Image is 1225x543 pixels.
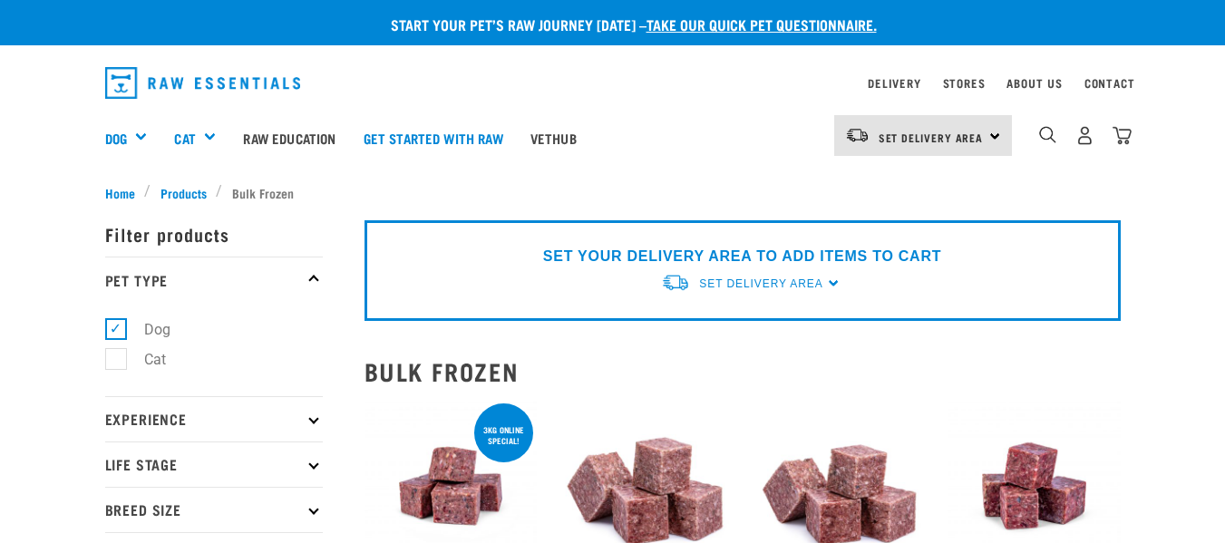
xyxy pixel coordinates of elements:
[105,67,301,99] img: Raw Essentials Logo
[105,183,145,202] a: Home
[845,127,870,143] img: van-moving.png
[868,80,920,86] a: Delivery
[1006,80,1062,86] a: About Us
[1084,80,1135,86] a: Contact
[1113,126,1132,145] img: home-icon@2x.png
[1075,126,1094,145] img: user.png
[699,277,822,290] span: Set Delivery Area
[1039,126,1056,143] img: home-icon-1@2x.png
[517,102,590,174] a: Vethub
[115,318,178,341] label: Dog
[174,128,195,149] a: Cat
[105,487,323,532] p: Breed Size
[543,246,941,267] p: SET YOUR DELIVERY AREA TO ADD ITEMS TO CART
[350,102,517,174] a: Get started with Raw
[160,183,207,202] span: Products
[365,357,1121,385] h2: Bulk Frozen
[105,183,135,202] span: Home
[151,183,216,202] a: Products
[943,80,986,86] a: Stores
[91,60,1135,106] nav: dropdown navigation
[105,128,127,149] a: Dog
[647,20,877,28] a: take our quick pet questionnaire.
[661,273,690,292] img: van-moving.png
[105,257,323,302] p: Pet Type
[474,416,533,454] div: 3kg online special!
[105,441,323,487] p: Life Stage
[105,396,323,441] p: Experience
[105,183,1121,202] nav: breadcrumbs
[115,348,173,371] label: Cat
[879,134,984,141] span: Set Delivery Area
[229,102,349,174] a: Raw Education
[105,211,323,257] p: Filter products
